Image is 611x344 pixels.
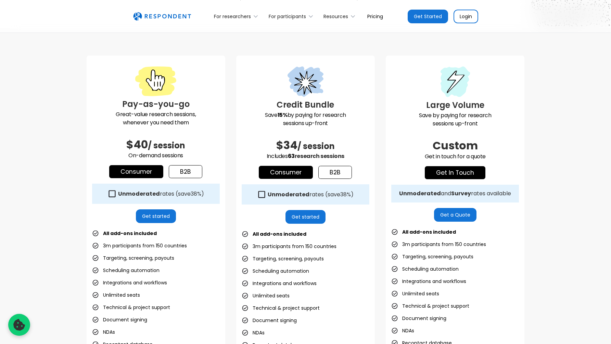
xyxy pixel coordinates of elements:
div: rates (save ) [268,191,354,198]
span: / session [148,140,185,151]
span: $34 [276,137,297,153]
a: Pricing [362,8,389,24]
li: Integrations and workflows [391,277,466,286]
div: and rates available [399,190,511,197]
li: NDAs [391,326,414,335]
a: Get a Quote [434,208,476,222]
strong: Unmoderated [118,190,160,198]
a: Login [454,10,478,23]
span: $40 [126,137,148,152]
li: NDAs [242,328,265,337]
div: rates (save ) [118,191,204,197]
strong: 15% [278,111,288,119]
span: 38% [340,191,351,198]
li: Technical & project support [391,301,469,311]
li: Technical & project support [92,303,170,312]
img: Untitled UI logotext [133,12,191,21]
strong: Unmoderated [399,189,441,197]
li: Integrations and workflows [242,279,317,288]
strong: All add-ons included [402,229,456,235]
a: b2b [318,166,352,179]
span: 63 [288,152,295,160]
li: Targeting, screening, payouts [92,253,174,263]
li: Targeting, screening, payouts [391,252,473,261]
a: b2b [169,165,202,178]
li: Scheduling automation [242,266,309,276]
a: Get started [136,209,176,223]
p: Great-value research sessions, whenever you need them [92,110,220,127]
div: For researchers [210,8,265,24]
a: home [133,12,191,21]
li: Document signing [242,316,297,325]
div: Resources [323,13,348,20]
li: Unlimited seats [242,291,290,300]
li: Scheduling automation [391,264,459,274]
span: research sessions [295,152,344,160]
p: On-demand sessions [92,151,220,160]
a: Get Started [408,10,448,23]
li: NDAs [92,327,115,337]
span: / session [297,140,335,152]
strong: All add-ons included [253,231,306,237]
h3: Pay-as-you-go [92,98,220,110]
li: Unlimited seats [391,289,439,298]
li: Targeting, screening, payouts [242,254,324,263]
div: For researchers [214,13,251,20]
div: Resources [320,8,362,24]
a: Consumer [259,166,313,179]
a: Consumer [109,165,163,178]
p: Get in touch for a quote [391,152,519,161]
p: Save by paying for research sessions up-front [391,111,519,128]
li: Technical & project support [242,303,320,313]
span: Custom [433,138,478,153]
li: Document signing [391,314,446,323]
li: 3m participants from 150 countries [242,242,336,251]
a: Get started [285,210,326,224]
div: For participants [269,13,306,20]
li: Document signing [92,315,147,324]
span: 38% [191,190,201,198]
strong: All add-ons included [103,230,157,237]
li: 3m participants from 150 countries [391,239,486,249]
h3: Large Volume [391,99,519,111]
strong: Unmoderated [268,191,309,198]
li: Scheduling automation [92,266,160,275]
a: get in touch [425,166,485,179]
h3: Credit Bundle [242,99,369,111]
p: Save by paying for research sessions up-front [242,111,369,127]
li: Unlimited seats [92,290,140,300]
li: Integrations and workflows [92,278,167,287]
strong: Survey [451,189,471,197]
p: Includes [242,152,369,160]
div: For participants [265,8,319,24]
li: 3m participants from 150 countries [92,241,187,250]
